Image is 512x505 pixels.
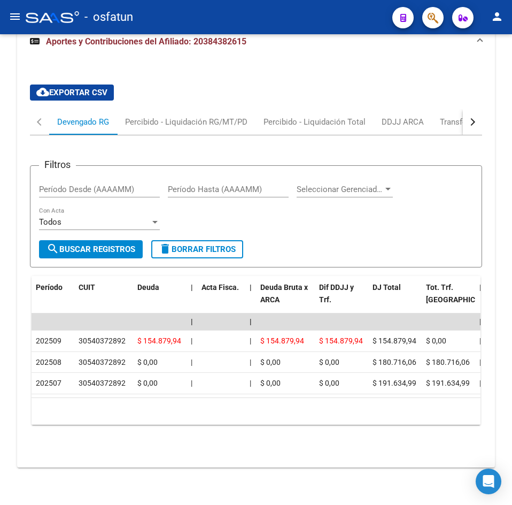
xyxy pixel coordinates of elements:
button: Exportar CSV [30,85,114,101]
datatable-header-cell: CUIT [74,276,133,323]
span: $ 0,00 [260,358,281,366]
span: | [479,283,482,292]
span: $ 0,00 [426,336,446,345]
span: 202508 [36,358,61,366]
div: DDJJ ARCA [382,116,424,128]
span: Todos [39,217,61,227]
datatable-header-cell: Período [32,276,74,323]
span: | [250,317,252,326]
datatable-header-cell: | [245,276,256,323]
mat-expansion-panel-header: Aportes y Contribuciones del Afiliado: 20384382615 [17,25,495,59]
span: $ 154.879,94 [137,336,181,345]
span: $ 191.634,99 [373,379,416,387]
datatable-header-cell: DJ Total [368,276,422,323]
mat-icon: menu [9,10,21,23]
h3: Filtros [39,157,76,172]
button: Buscar Registros [39,240,143,258]
span: 202507 [36,379,61,387]
span: $ 0,00 [137,358,158,366]
span: $ 191.634,99 [426,379,470,387]
span: $ 180.716,06 [426,358,470,366]
div: 30540372892 [79,377,126,389]
div: Percibido - Liquidación RG/MT/PD [125,116,247,128]
span: Buscar Registros [46,244,135,254]
div: Devengado RG [57,116,109,128]
span: | [479,317,482,326]
span: $ 0,00 [260,379,281,387]
span: | [479,358,481,366]
mat-icon: cloud_download [36,86,49,98]
mat-icon: person [491,10,503,23]
span: | [191,283,193,292]
span: - osfatun [84,5,133,29]
span: Deuda [137,283,159,292]
span: Borrar Filtros [159,244,236,254]
span: 202509 [36,336,61,345]
span: | [479,336,481,345]
mat-icon: delete [159,242,172,255]
span: Tot. Trf. [GEOGRAPHIC_DATA] [426,283,499,304]
button: Borrar Filtros [151,240,243,258]
span: | [191,358,192,366]
div: 30540372892 [79,356,126,369]
span: | [250,358,251,366]
span: Aportes y Contribuciones del Afiliado: 20384382615 [46,36,246,47]
span: | [250,336,251,345]
span: $ 180.716,06 [373,358,416,366]
span: Período [36,283,63,292]
span: | [191,317,193,326]
datatable-header-cell: Deuda [133,276,187,323]
span: | [250,379,251,387]
span: $ 0,00 [319,358,339,366]
datatable-header-cell: | [187,276,197,323]
span: Acta Fisca. [201,283,239,292]
span: | [479,379,481,387]
div: Open Intercom Messenger [476,469,501,494]
span: $ 154.879,94 [373,336,416,345]
span: $ 154.879,94 [260,336,304,345]
datatable-header-cell: Acta Fisca. [197,276,245,323]
span: Deuda Bruta x ARCA [260,283,308,304]
span: | [191,336,192,345]
span: | [250,283,252,292]
datatable-header-cell: | [475,276,486,323]
span: $ 154.879,94 [319,336,363,345]
span: Seleccionar Gerenciador [297,185,383,194]
div: 30540372892 [79,335,126,347]
datatable-header-cell: Tot. Trf. Bruto [422,276,475,323]
div: Percibido - Liquidación Total [263,116,366,128]
span: $ 0,00 [319,379,339,387]
div: Aportes y Contribuciones del Afiliado: 20384382615 [17,59,495,468]
mat-icon: search [46,242,59,255]
span: CUIT [79,283,95,292]
datatable-header-cell: Deuda Bruta x ARCA [256,276,315,323]
span: DJ Total [373,283,401,292]
span: Dif DDJJ y Trf. [319,283,354,304]
span: | [191,379,192,387]
datatable-header-cell: Dif DDJJ y Trf. [315,276,368,323]
span: Exportar CSV [36,88,107,97]
span: $ 0,00 [137,379,158,387]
